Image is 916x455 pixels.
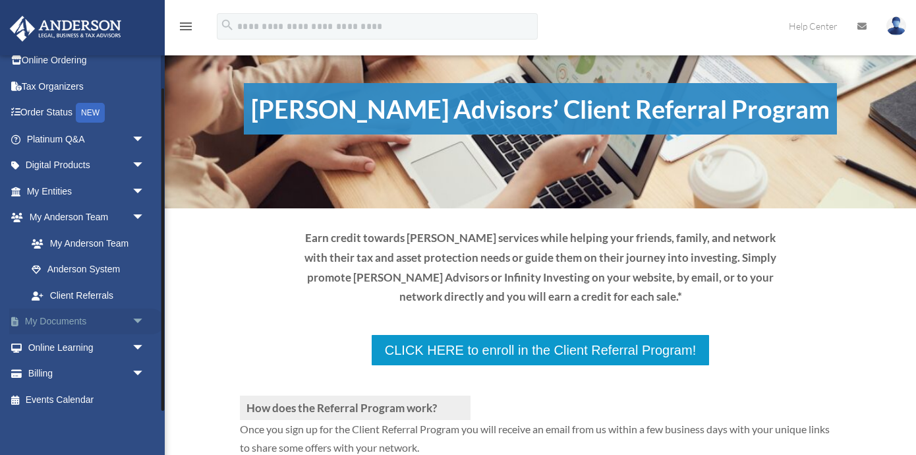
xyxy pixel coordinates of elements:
a: My Anderson Team [18,230,165,257]
a: Digital Productsarrow_drop_down [9,152,165,179]
span: arrow_drop_down [132,309,158,336]
h3: How does the Referral Program work? [240,396,471,420]
a: Anderson System [18,257,165,283]
a: Order StatusNEW [9,100,165,127]
span: arrow_drop_down [132,334,158,361]
a: Online Ordering [9,47,165,74]
span: arrow_drop_down [132,152,158,179]
a: menu [178,23,194,34]
a: Online Learningarrow_drop_down [9,334,165,361]
div: NEW [76,103,105,123]
img: User Pic [886,16,906,36]
a: Billingarrow_drop_down [9,361,165,387]
a: Tax Organizers [9,73,165,100]
i: menu [178,18,194,34]
span: arrow_drop_down [132,126,158,153]
a: My Entitiesarrow_drop_down [9,178,165,204]
a: My Anderson Teamarrow_drop_down [9,204,165,231]
i: search [220,18,235,32]
h1: [PERSON_NAME] Advisors’ Client Referral Program [244,83,837,135]
img: Anderson Advisors Platinum Portal [6,16,125,42]
a: Platinum Q&Aarrow_drop_down [9,126,165,152]
p: Earn credit towards [PERSON_NAME] services while helping your friends, family, and network with t... [300,228,781,307]
a: Client Referrals [18,282,158,309]
a: CLICK HERE to enroll in the Client Referral Program! [370,334,710,367]
a: Events Calendar [9,386,165,413]
span: arrow_drop_down [132,361,158,388]
span: arrow_drop_down [132,204,158,231]
span: arrow_drop_down [132,178,158,205]
a: My Documentsarrow_drop_down [9,309,165,335]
